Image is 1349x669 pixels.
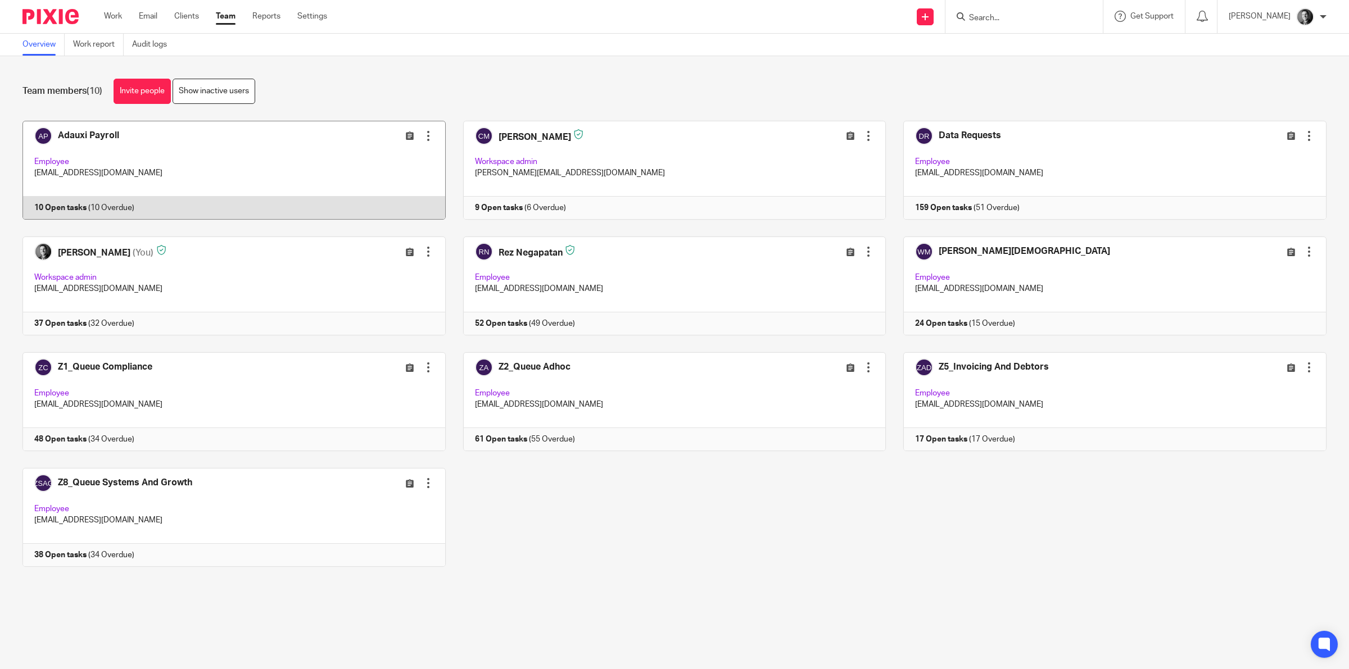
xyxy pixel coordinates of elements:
a: Reports [252,11,280,22]
a: Work [104,11,122,22]
p: [PERSON_NAME] [1229,11,1291,22]
a: Audit logs [132,34,175,56]
h1: Team members [22,85,102,97]
a: Clients [174,11,199,22]
a: Team [216,11,236,22]
input: Search [968,13,1069,24]
img: Pixie [22,9,79,24]
span: (10) [87,87,102,95]
a: Show inactive users [173,79,255,104]
img: DSC_9061-3.jpg [1296,8,1314,26]
a: Work report [73,34,124,56]
a: Email [139,11,157,22]
span: Get Support [1130,12,1174,20]
a: Overview [22,34,65,56]
a: Settings [297,11,327,22]
a: Invite people [114,79,171,104]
